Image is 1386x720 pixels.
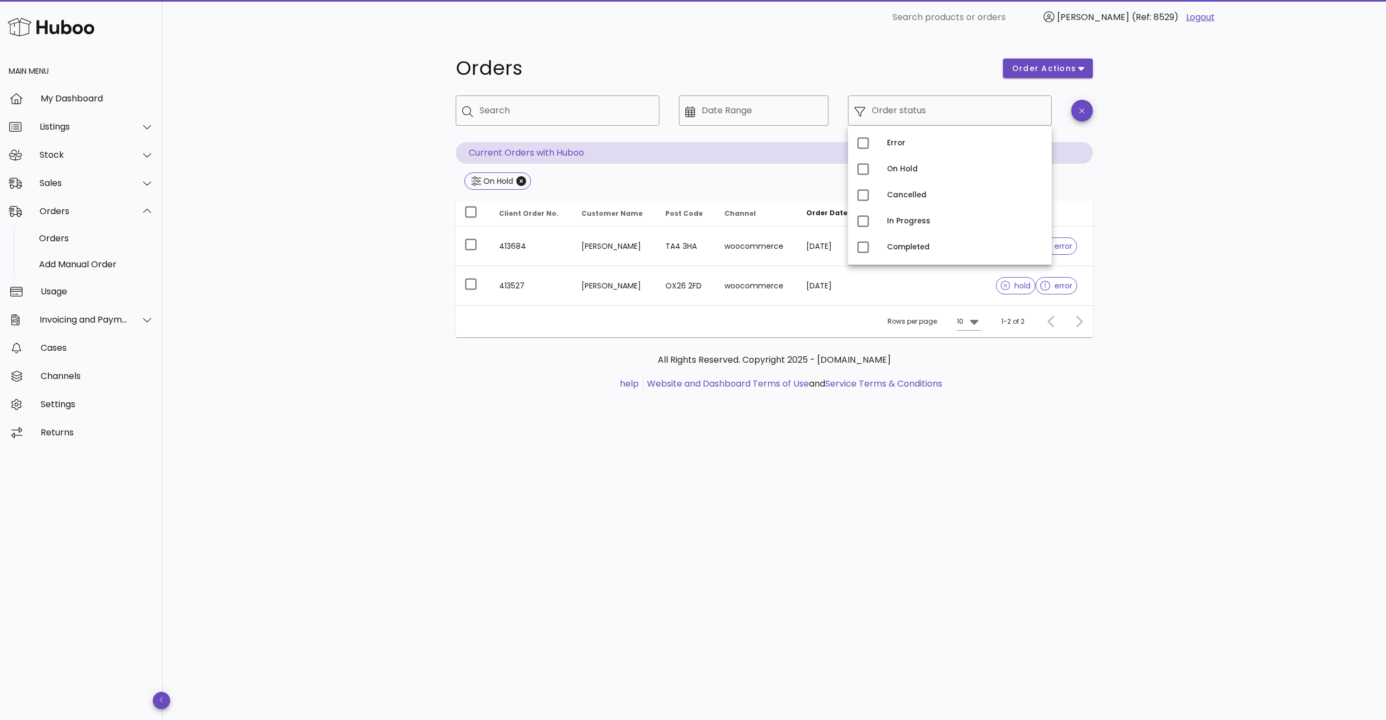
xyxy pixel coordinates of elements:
div: Stock [40,150,128,160]
span: (Ref: 8529) [1132,11,1178,23]
h1: Orders [456,59,990,78]
div: Usage [41,286,154,297]
a: Website and Dashboard Terms of Use [647,377,809,390]
th: Order Date: Sorted descending. Activate to remove sorting. [798,201,871,227]
span: Order Date [806,208,847,217]
img: Huboo Logo [8,15,94,38]
div: Settings [41,399,154,409]
div: In Progress [887,217,1043,226]
td: TA4 3HA [657,227,715,266]
span: order actions [1012,63,1077,74]
div: Sales [40,178,128,188]
div: Orders [39,233,154,243]
span: error [1040,282,1072,290]
div: On Hold [481,176,513,187]
span: [PERSON_NAME] [1057,11,1129,23]
th: Post Code [657,201,715,227]
div: Add Manual Order [39,259,154,269]
td: OX26 2FD [657,266,715,305]
td: [DATE] [798,266,871,305]
td: woocommerce [716,227,798,266]
th: Customer Name [573,201,657,227]
td: [PERSON_NAME] [573,227,657,266]
div: On Hold [887,165,1043,173]
span: error [1040,242,1072,250]
a: Logout [1186,11,1215,24]
div: Channels [41,371,154,381]
span: Channel [724,209,756,218]
div: Returns [41,427,154,438]
td: 413684 [490,227,573,266]
div: Cases [41,343,154,353]
div: Rows per page: [888,306,981,337]
a: Service Terms & Conditions [825,377,942,390]
button: order actions [1003,59,1093,78]
td: 413527 [490,266,573,305]
p: Current Orders with Huboo [456,142,1093,164]
td: [DATE] [798,227,871,266]
span: Customer Name [581,209,643,218]
td: woocommerce [716,266,798,305]
button: Close [516,176,526,186]
div: My Dashboard [41,93,154,104]
div: 10 [957,317,963,326]
p: All Rights Reserved. Copyright 2025 - [DOMAIN_NAME] [464,353,1084,367]
a: help [620,377,639,390]
div: Orders [40,206,128,216]
th: Client Order No. [490,201,573,227]
div: Cancelled [887,191,1043,200]
th: Channel [716,201,798,227]
span: Client Order No. [499,209,559,218]
div: Error [887,139,1043,147]
div: 1-2 of 2 [1001,317,1025,326]
div: 10Rows per page: [957,313,981,330]
span: Post Code [665,209,703,218]
div: Completed [887,243,1043,252]
span: hold [1001,282,1031,290]
div: Invoicing and Payments [40,314,128,325]
td: [PERSON_NAME] [573,266,657,305]
div: Listings [40,121,128,132]
li: and [643,377,942,390]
